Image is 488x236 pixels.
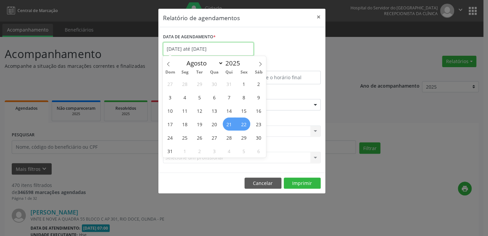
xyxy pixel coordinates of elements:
span: Setembro 5, 2025 [237,144,250,157]
span: Agosto 12, 2025 [193,104,206,117]
label: DATA DE AGENDAMENTO [163,32,216,42]
span: Agosto 4, 2025 [178,91,192,104]
span: Agosto 25, 2025 [178,131,192,144]
span: Agosto 11, 2025 [178,104,192,117]
span: Agosto 27, 2025 [208,131,221,144]
select: Month [183,58,223,68]
span: Agosto 31, 2025 [164,144,177,157]
span: Qui [222,70,236,75]
span: Agosto 30, 2025 [252,131,265,144]
h5: Relatório de agendamentos [163,13,240,22]
span: Agosto 22, 2025 [237,117,250,131]
span: Agosto 14, 2025 [223,104,236,117]
span: Julho 28, 2025 [178,77,192,90]
label: ATÉ [243,60,321,71]
span: Agosto 17, 2025 [164,117,177,131]
span: Agosto 19, 2025 [193,117,206,131]
span: Agosto 24, 2025 [164,131,177,144]
span: Agosto 16, 2025 [252,104,265,117]
span: Dom [163,70,177,75]
span: Agosto 5, 2025 [193,91,206,104]
span: Agosto 2, 2025 [252,77,265,90]
input: Selecione uma data ou intervalo [163,42,254,56]
span: Agosto 23, 2025 [252,117,265,131]
span: Agosto 9, 2025 [252,91,265,104]
span: Agosto 28, 2025 [223,131,236,144]
button: Imprimir [284,178,321,189]
span: Sáb [251,70,266,75]
span: Setembro 2, 2025 [193,144,206,157]
span: Julho 31, 2025 [223,77,236,90]
span: Sex [236,70,251,75]
span: Setembro 6, 2025 [252,144,265,157]
span: Agosto 18, 2025 [178,117,192,131]
span: Agosto 13, 2025 [208,104,221,117]
button: Close [312,9,325,25]
span: Agosto 3, 2025 [164,91,177,104]
input: Year [223,59,246,67]
span: Agosto 7, 2025 [223,91,236,104]
span: Agosto 26, 2025 [193,131,206,144]
span: Julho 30, 2025 [208,77,221,90]
span: Agosto 1, 2025 [237,77,250,90]
span: Setembro 3, 2025 [208,144,221,157]
span: Setembro 1, 2025 [178,144,192,157]
span: Julho 27, 2025 [164,77,177,90]
button: Cancelar [245,178,281,189]
span: Agosto 29, 2025 [237,131,250,144]
span: Qua [207,70,222,75]
span: Agosto 20, 2025 [208,117,221,131]
span: Seg [177,70,192,75]
span: Ter [192,70,207,75]
span: Agosto 6, 2025 [208,91,221,104]
input: Selecione o horário final [243,71,321,84]
span: Agosto 15, 2025 [237,104,250,117]
span: Setembro 4, 2025 [223,144,236,157]
span: Agosto 8, 2025 [237,91,250,104]
span: Agosto 21, 2025 [223,117,236,131]
span: Julho 29, 2025 [193,77,206,90]
span: Agosto 10, 2025 [164,104,177,117]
